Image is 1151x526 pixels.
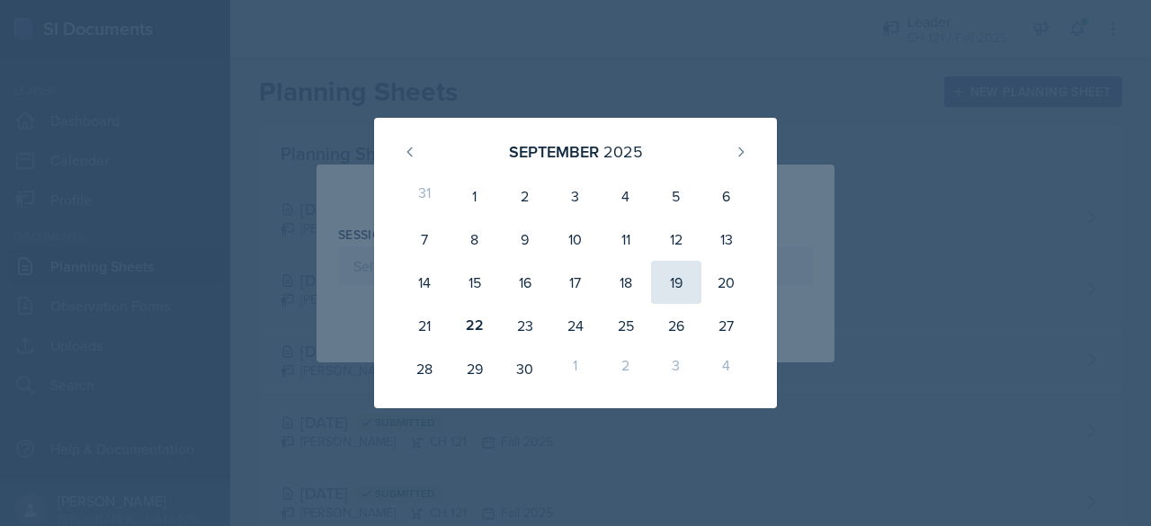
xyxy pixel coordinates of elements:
div: 5 [651,174,701,218]
div: 7 [399,218,450,261]
div: 20 [701,261,752,304]
div: 21 [399,304,450,347]
div: 29 [450,347,500,390]
div: 23 [500,304,550,347]
div: 11 [601,218,651,261]
div: 18 [601,261,651,304]
div: 15 [450,261,500,304]
div: 8 [450,218,500,261]
div: 12 [651,218,701,261]
div: 19 [651,261,701,304]
div: 26 [651,304,701,347]
div: 10 [550,218,601,261]
div: 2 [601,347,651,390]
div: 4 [701,347,752,390]
div: 24 [550,304,601,347]
div: 2 [500,174,550,218]
div: 22 [450,304,500,347]
div: 3 [651,347,701,390]
div: 6 [701,174,752,218]
div: 13 [701,218,752,261]
div: 1 [550,347,601,390]
div: 27 [701,304,752,347]
div: 1 [450,174,500,218]
div: 17 [550,261,601,304]
div: September [509,139,599,164]
div: 31 [399,174,450,218]
div: 30 [500,347,550,390]
div: 9 [500,218,550,261]
div: 14 [399,261,450,304]
div: 16 [500,261,550,304]
div: 4 [601,174,651,218]
div: 3 [550,174,601,218]
div: 28 [399,347,450,390]
div: 2025 [603,139,643,164]
div: 25 [601,304,651,347]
